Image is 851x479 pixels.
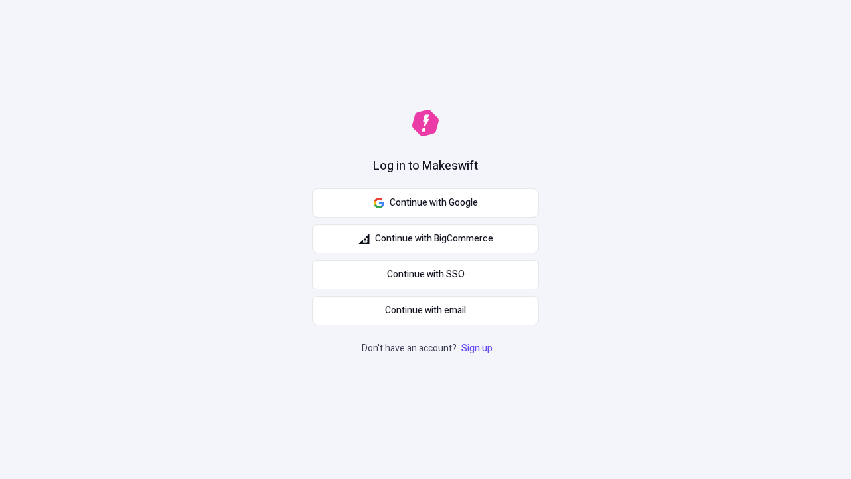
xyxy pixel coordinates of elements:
a: Sign up [459,341,495,355]
button: Continue with email [312,296,539,325]
a: Continue with SSO [312,260,539,289]
button: Continue with BigCommerce [312,224,539,253]
p: Don't have an account? [362,341,495,356]
h1: Log in to Makeswift [373,158,478,175]
button: Continue with Google [312,188,539,218]
span: Continue with BigCommerce [375,232,493,246]
span: Continue with Google [390,196,478,210]
span: Continue with email [385,303,466,318]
